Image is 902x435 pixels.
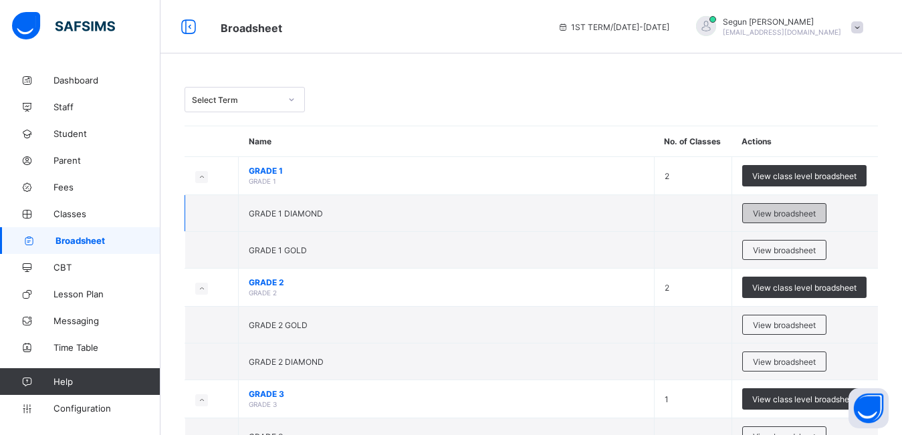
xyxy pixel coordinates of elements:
[249,166,644,176] span: GRADE 1
[249,400,277,408] span: GRADE 3
[752,283,857,293] span: View class level broadsheet
[221,21,282,35] span: Broadsheet
[239,126,655,157] th: Name
[249,208,323,219] span: GRADE 1 DIAMOND
[723,28,841,36] span: [EMAIL_ADDRESS][DOMAIN_NAME]
[683,16,870,38] div: SegunOlugbenga
[53,75,160,86] span: Dashboard
[742,240,826,250] a: View broadsheet
[558,22,669,32] span: session/term information
[249,357,324,367] span: GRADE 2 DIAMOND
[53,155,160,166] span: Parent
[249,177,276,185] span: GRADE 1
[192,95,280,105] div: Select Term
[753,320,816,330] span: View broadsheet
[53,342,160,353] span: Time Table
[249,289,277,297] span: GRADE 2
[742,203,826,213] a: View broadsheet
[654,126,731,157] th: No. of Classes
[849,388,889,428] button: Open asap
[665,394,669,404] span: 1
[53,208,160,219] span: Classes
[742,277,867,287] a: View class level broadsheet
[53,182,160,192] span: Fees
[12,12,115,40] img: safsims
[53,102,160,112] span: Staff
[53,376,160,387] span: Help
[665,283,669,293] span: 2
[753,208,816,219] span: View broadsheet
[53,128,160,139] span: Student
[249,389,644,399] span: GRADE 3
[742,351,826,361] a: View broadsheet
[55,235,160,246] span: Broadsheet
[753,245,816,255] span: View broadsheet
[53,315,160,326] span: Messaging
[753,357,816,367] span: View broadsheet
[752,394,857,404] span: View class level broadsheet
[53,289,160,299] span: Lesson Plan
[723,17,841,27] span: Segun [PERSON_NAME]
[742,165,867,175] a: View class level broadsheet
[249,277,644,287] span: GRADE 2
[665,171,669,181] span: 2
[249,245,307,255] span: GRADE 1 GOLD
[249,320,308,330] span: GRADE 2 GOLD
[742,388,867,398] a: View class level broadsheet
[53,403,160,414] span: Configuration
[53,262,160,273] span: CBT
[742,315,826,325] a: View broadsheet
[752,171,857,181] span: View class level broadsheet
[731,126,878,157] th: Actions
